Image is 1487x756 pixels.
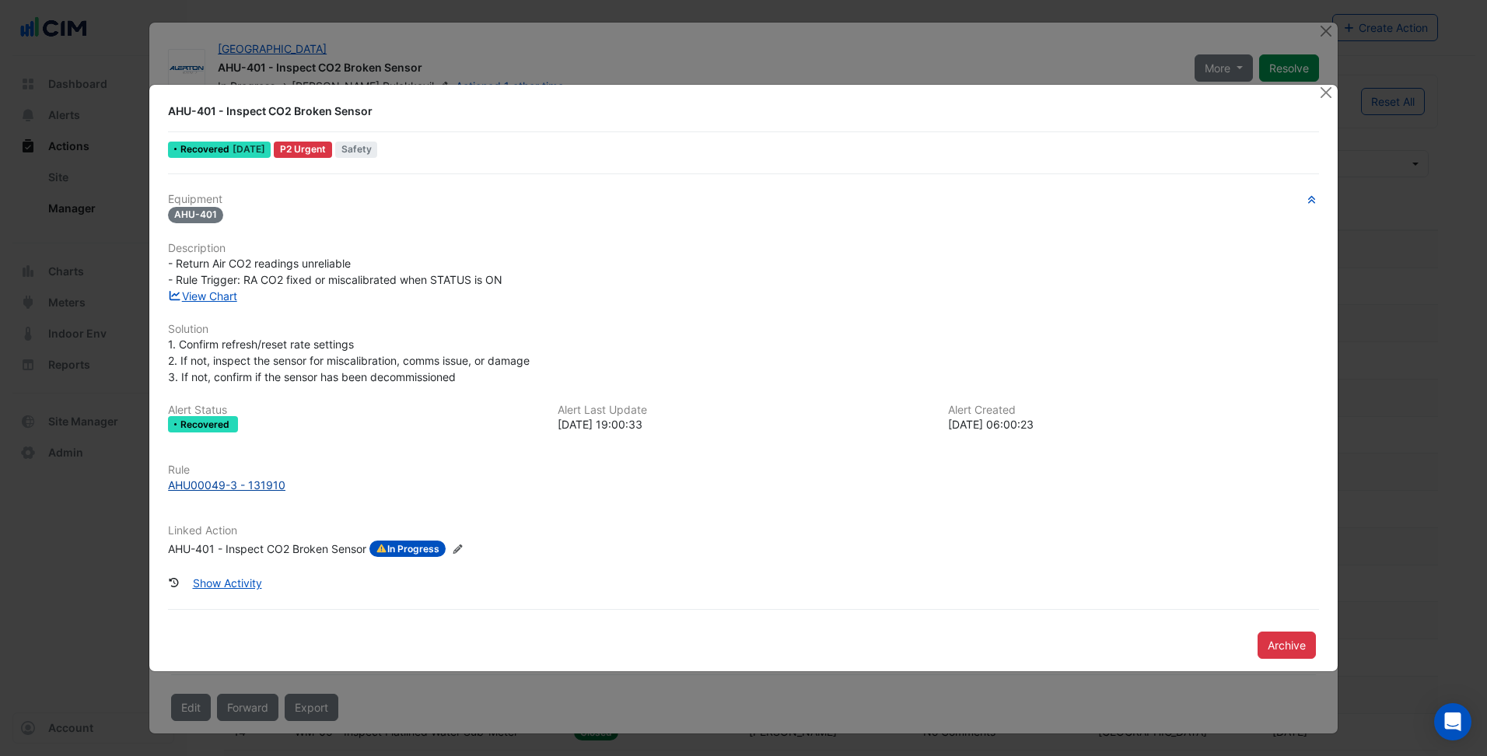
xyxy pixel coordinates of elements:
button: Close [1318,85,1335,101]
div: AHU-401 - Inspect CO2 Broken Sensor [168,541,366,558]
span: - Return Air CO2 readings unreliable - Rule Trigger: RA CO2 fixed or miscalibrated when STATUS is ON [168,257,502,286]
div: [DATE] 19:00:33 [558,416,929,432]
h6: Description [168,242,1319,255]
div: AHU00049-3 - 131910 [168,477,285,493]
fa-icon: Edit Linked Action [452,544,464,555]
div: Open Intercom Messenger [1434,703,1471,740]
div: AHU-401 - Inspect CO2 Broken Sensor [168,103,1300,119]
button: Archive [1258,632,1316,659]
h6: Rule [168,464,1319,477]
span: Tue 02-Sep-2025 19:00 AEST [233,143,265,155]
h6: Equipment [168,193,1319,206]
h6: Linked Action [168,524,1319,537]
a: View Chart [168,289,237,303]
span: 1. Confirm refresh/reset rate settings 2. If not, inspect the sensor for miscalibration, comms is... [168,338,530,383]
span: AHU-401 [168,207,223,223]
a: AHU00049-3 - 131910 [168,477,1319,493]
span: Safety [335,142,378,158]
span: Recovered [180,420,233,429]
button: Show Activity [183,569,272,597]
span: Recovered [180,145,233,154]
h6: Solution [168,323,1319,336]
h6: Alert Status [168,404,539,417]
h6: Alert Created [948,404,1319,417]
span: In Progress [369,541,446,558]
h6: Alert Last Update [558,404,929,417]
div: P2 Urgent [274,142,332,158]
div: [DATE] 06:00:23 [948,416,1319,432]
